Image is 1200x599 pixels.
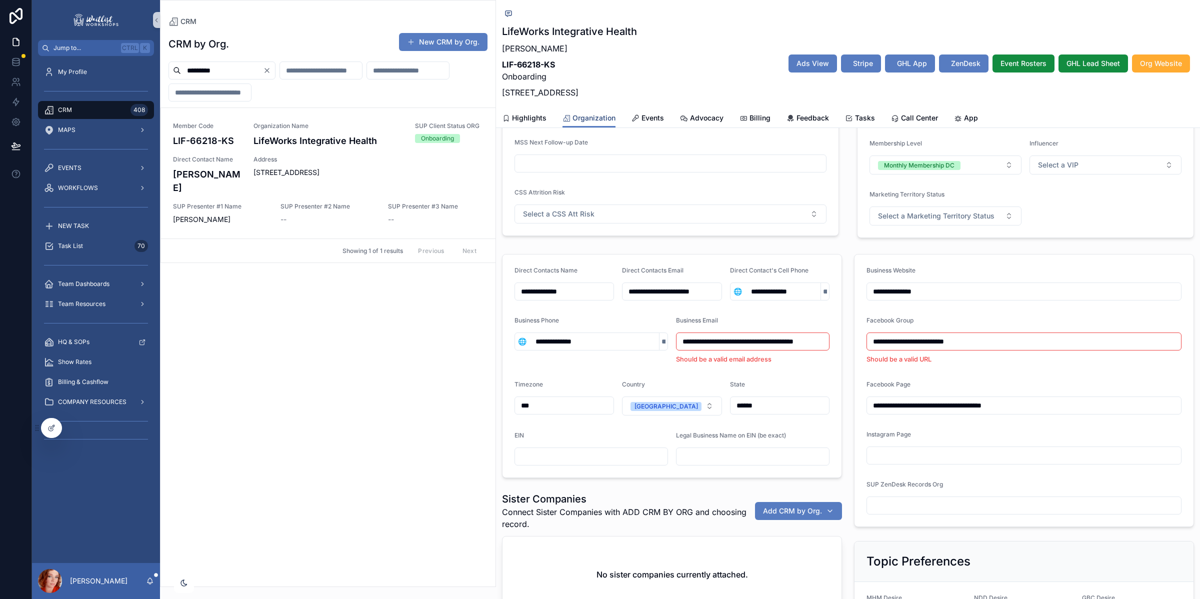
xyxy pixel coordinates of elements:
a: Task List70 [38,237,154,255]
span: Tasks [855,113,875,123]
a: Billing & Cashflow [38,373,154,391]
button: GHL Lead Sheet [1058,54,1128,72]
span: Add CRM by Org. [763,506,822,516]
span: Instagram Page [866,430,911,438]
span: Member Code [173,122,241,130]
h1: CRM by Org. [168,37,229,51]
strong: LIF-66218-KS [502,59,555,69]
div: Monthly Membership DC [884,161,954,170]
span: Stripe [853,58,873,68]
span: Team Resources [58,300,105,308]
span: CRM [180,16,196,26]
h4: LifeWorks Integrative Health [253,134,403,147]
button: Jump to...CtrlK [38,40,154,56]
span: Ads View [796,58,829,68]
button: Select Button [730,282,745,300]
span: EVENTS [58,164,81,172]
button: New CRM by Org. [399,33,487,51]
span: Country [622,380,645,388]
a: CRM408 [38,101,154,119]
h2: Topic Preferences [866,553,970,569]
p: [PERSON_NAME] [502,42,637,54]
span: Team Dashboards [58,280,109,288]
span: MAPS [58,126,75,134]
a: Highlights [502,109,546,129]
button: Org Website [1132,54,1190,72]
button: Add CRM by Org. [755,502,842,520]
span: Marketing Territory Status [869,190,944,198]
span: Address [253,155,483,163]
a: Call Center [891,109,938,129]
a: Advocacy [680,109,723,129]
span: Direct Contact's Cell Phone [730,266,808,274]
span: Business Phone [514,316,559,324]
span: CRM [58,106,72,114]
span: Advocacy [690,113,723,123]
span: GHL App [897,58,927,68]
button: Select Button [869,155,1021,174]
li: Should be a valid email address [676,354,829,364]
a: Tasks [845,109,875,129]
span: SUP ZenDesk Records Org [866,480,943,488]
div: scrollable content [32,56,160,460]
a: HQ & SOPs [38,333,154,351]
a: Team Dashboards [38,275,154,293]
a: WORKFLOWS [38,179,154,197]
button: Select Button [1029,155,1181,174]
span: SUP Presenter #2 Name [280,202,376,210]
a: Team Resources [38,295,154,313]
span: Legal Business Name on EIN (be exact) [676,431,786,439]
span: SUP Presenter #3 Name [388,202,483,210]
span: Ctrl [121,43,139,53]
a: Billing [739,109,770,129]
span: App [964,113,978,123]
span: Event Rosters [1000,58,1046,68]
span: Feedback [796,113,829,123]
a: NEW TASK [38,217,154,235]
h4: [PERSON_NAME] [173,167,241,194]
a: Organization [562,109,615,128]
span: Jump to... [53,44,117,52]
h4: LIF-66218-KS [173,134,241,147]
span: [PERSON_NAME] [173,214,268,224]
span: NEW TASK [58,222,89,230]
span: Direct Contacts Name [514,266,577,274]
h1: Sister Companies [502,492,754,506]
span: EIN [514,431,524,439]
img: App logo [72,12,120,28]
span: 🌐 [518,336,526,346]
span: K [141,44,149,52]
span: Showing 1 of 1 results [342,247,403,255]
span: SUP Presenter #1 Name [173,202,268,210]
span: HQ & SOPs [58,338,89,346]
span: -- [388,214,394,224]
span: My Profile [58,68,87,76]
span: Business Website [866,266,915,274]
span: Select a Marketing Territory Status [878,211,994,221]
div: Onboarding [421,134,454,143]
a: EVENTS [38,159,154,177]
h1: LifeWorks Integrative Health [502,24,637,38]
span: Connect Sister Companies with ADD CRM BY ORG and choosing record. [502,506,754,530]
h2: No sister companies currently attached. [596,568,748,580]
span: Organization Name [253,122,403,130]
span: Membership Level [869,139,922,147]
button: Select Button [514,204,826,223]
span: Direct Contacts Email [622,266,683,274]
span: Direct Contact Name [173,155,241,163]
button: Event Rosters [992,54,1054,72]
span: Events [641,113,664,123]
span: COMPANY RESOURCES [58,398,126,406]
a: COMPANY RESOURCES [38,393,154,411]
span: MSS Next Follow-up Date [514,138,588,146]
a: Events [631,109,664,129]
button: Ads View [788,54,837,72]
button: ZenDesk [939,54,988,72]
a: MAPS [38,121,154,139]
a: Member CodeLIF-66218-KSOrganization NameLifeWorks Integrative HealthSUP Client Status ORGOnboardi... [161,108,495,238]
span: Influencer [1029,139,1058,147]
p: [PERSON_NAME] [70,576,127,586]
span: -- [280,214,286,224]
